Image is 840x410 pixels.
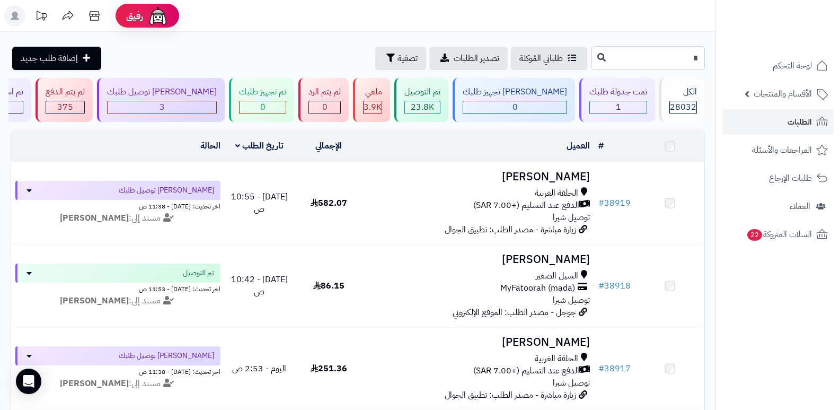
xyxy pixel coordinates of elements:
a: [PERSON_NAME] توصيل طلبك 3 [95,78,227,122]
span: 28032 [670,101,696,114]
span: المراجعات والأسئلة [752,143,812,158]
span: الدفع عند التسليم (+7.00 SAR) [473,199,579,212]
h3: [PERSON_NAME] [368,171,590,183]
div: مسند إلى: [7,212,228,224]
span: [DATE] - 10:42 ص [231,273,288,298]
span: [PERSON_NAME] توصيل طلبك [119,351,214,361]
div: اخر تحديث: [DATE] - 11:38 ص [15,365,220,377]
a: ملغي 3.9K [351,78,392,122]
span: توصيل شبرا [553,211,590,224]
a: إضافة طلب جديد [12,47,101,70]
a: لم يتم الرد 0 [296,78,351,122]
a: تحديثات المنصة [28,5,55,29]
span: العملاء [790,199,810,214]
div: تمت جدولة طلبك [589,86,647,98]
a: تمت جدولة طلبك 1 [577,78,657,122]
a: السلات المتروكة22 [722,222,834,247]
span: زيارة مباشرة - مصدر الطلب: تطبيق الجوال [445,389,576,402]
div: 0 [463,101,567,114]
div: اخر تحديث: [DATE] - 11:38 ص [15,200,220,211]
a: تصدير الطلبات [429,47,508,70]
a: المراجعات والأسئلة [722,137,834,163]
div: تم تجهيز طلبك [239,86,286,98]
span: 86.15 [313,280,344,292]
a: #38919 [598,197,631,210]
div: 0 [240,101,286,114]
a: العميل [567,139,590,152]
span: # [598,197,604,210]
div: Open Intercom Messenger [16,369,41,394]
span: تصدير الطلبات [454,52,499,65]
span: 3.9K [364,101,382,114]
span: الطلبات [788,115,812,129]
a: العملاء [722,194,834,219]
span: 22 [747,229,763,241]
div: الكل [669,86,697,98]
strong: [PERSON_NAME] [60,294,129,307]
h3: [PERSON_NAME] [368,336,590,348]
img: ai-face.png [147,5,169,27]
span: 582.07 [311,197,347,210]
span: تم التوصيل [183,268,214,278]
a: طلبات الإرجاع [722,165,834,191]
a: # [598,139,604,152]
div: 1 [590,101,647,114]
span: السيل الصغير [536,270,578,282]
a: لوحة التحكم [722,53,834,78]
span: الحلقة الغربية [535,187,578,199]
button: تصفية [375,47,426,70]
span: 375 [57,101,73,114]
div: لم يتم الرد [308,86,341,98]
div: مسند إلى: [7,295,228,307]
a: #38918 [598,280,631,292]
a: [PERSON_NAME] تجهيز طلبك 0 [450,78,577,122]
span: [DATE] - 10:55 ص [231,190,288,215]
span: 251.36 [311,362,347,375]
a: الحالة [200,139,220,152]
span: السلات المتروكة [746,227,812,242]
span: طلبات الإرجاع [769,171,812,186]
span: جوجل - مصدر الطلب: الموقع الإلكتروني [453,306,576,319]
a: لم يتم الدفع 375 [33,78,95,122]
span: زيارة مباشرة - مصدر الطلب: تطبيق الجوال [445,223,576,236]
span: طلباتي المُوكلة [519,52,563,65]
a: تاريخ الطلب [235,139,284,152]
span: # [598,362,604,375]
div: [PERSON_NAME] توصيل طلبك [107,86,217,98]
div: 23795 [405,101,440,114]
a: #38917 [598,362,631,375]
div: [PERSON_NAME] تجهيز طلبك [463,86,567,98]
a: الإجمالي [315,139,342,152]
div: ملغي [363,86,382,98]
span: توصيل شبرا [553,377,590,389]
span: توصيل شبرا [553,294,590,307]
span: # [598,280,604,292]
div: 3 [108,101,216,114]
span: الأقسام والمنتجات [754,86,812,101]
a: تم التوصيل 23.8K [392,78,450,122]
span: اليوم - 2:53 ص [232,362,286,375]
span: 0 [512,101,518,114]
div: 3858 [364,101,382,114]
span: 23.8K [411,101,434,114]
img: logo-2.png [768,24,830,47]
span: 1 [616,101,621,114]
div: 0 [309,101,340,114]
strong: [PERSON_NAME] [60,212,129,224]
div: اخر تحديث: [DATE] - 11:53 ص [15,283,220,294]
span: الدفع عند التسليم (+7.00 SAR) [473,365,579,377]
span: 3 [160,101,165,114]
strong: [PERSON_NAME] [60,377,129,390]
span: 0 [322,101,328,114]
a: الطلبات [722,109,834,135]
span: 0 [260,101,266,114]
div: لم يتم الدفع [46,86,85,98]
span: إضافة طلب جديد [21,52,78,65]
div: مسند إلى: [7,378,228,390]
span: [PERSON_NAME] توصيل طلبك [119,185,214,196]
span: رفيق [126,10,143,22]
div: 375 [46,101,84,114]
div: تم التوصيل [404,86,440,98]
h3: [PERSON_NAME] [368,254,590,266]
span: لوحة التحكم [773,58,812,73]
